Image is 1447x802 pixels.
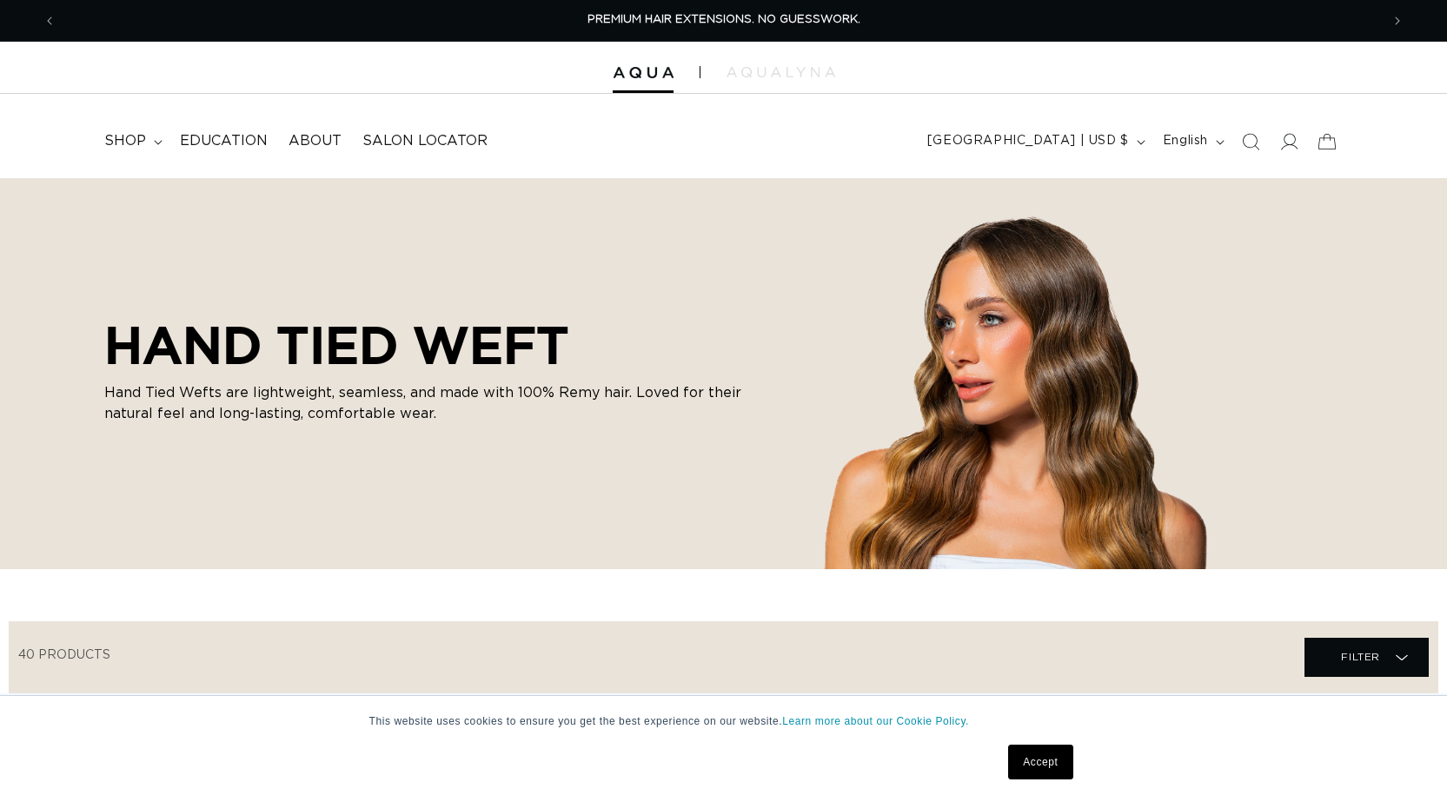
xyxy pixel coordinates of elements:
[278,122,352,161] a: About
[18,649,110,661] span: 40 products
[289,132,342,150] span: About
[1152,125,1231,158] button: English
[1378,4,1417,37] button: Next announcement
[180,132,268,150] span: Education
[352,122,498,161] a: Salon Locator
[782,715,969,727] a: Learn more about our Cookie Policy.
[927,132,1129,150] span: [GEOGRAPHIC_DATA] | USD $
[1231,123,1270,161] summary: Search
[169,122,278,161] a: Education
[104,132,146,150] span: shop
[104,315,765,375] h2: HAND TIED WEFT
[369,713,1079,729] p: This website uses cookies to ensure you get the best experience on our website.
[94,122,169,161] summary: shop
[1163,132,1208,150] span: English
[104,382,765,424] p: Hand Tied Wefts are lightweight, seamless, and made with 100% Remy hair. Loved for their natural ...
[362,132,488,150] span: Salon Locator
[30,4,69,37] button: Previous announcement
[1341,640,1380,673] span: Filter
[1304,638,1429,677] summary: Filter
[1008,745,1072,779] a: Accept
[613,67,674,79] img: Aqua Hair Extensions
[587,14,860,25] span: PREMIUM HAIR EXTENSIONS. NO GUESSWORK.
[917,125,1152,158] button: [GEOGRAPHIC_DATA] | USD $
[727,67,835,77] img: aqualyna.com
